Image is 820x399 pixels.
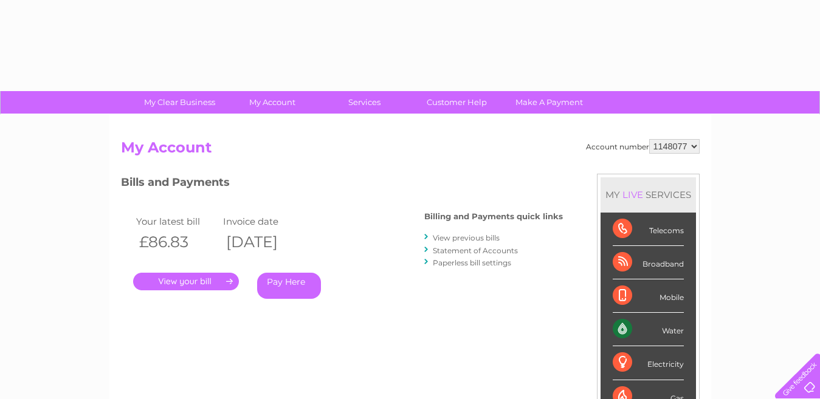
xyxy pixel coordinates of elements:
[499,91,599,114] a: Make A Payment
[407,91,507,114] a: Customer Help
[433,233,500,242] a: View previous bills
[220,230,308,254] th: [DATE]
[613,313,684,346] div: Water
[121,139,700,162] h2: My Account
[433,246,518,255] a: Statement of Accounts
[257,273,321,299] a: Pay Here
[424,212,563,221] h4: Billing and Payments quick links
[601,177,696,212] div: MY SERVICES
[314,91,415,114] a: Services
[620,189,646,200] div: LIVE
[129,91,230,114] a: My Clear Business
[613,246,684,279] div: Broadband
[613,346,684,380] div: Electricity
[121,174,563,195] h3: Bills and Payments
[433,258,511,267] a: Paperless bill settings
[133,213,221,230] td: Your latest bill
[613,279,684,313] div: Mobile
[222,91,322,114] a: My Account
[613,213,684,246] div: Telecoms
[586,139,700,154] div: Account number
[133,273,239,290] a: .
[220,213,308,230] td: Invoice date
[133,230,221,254] th: £86.83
